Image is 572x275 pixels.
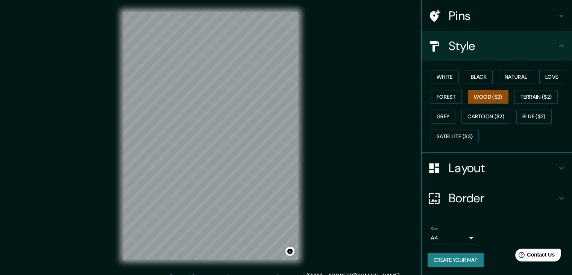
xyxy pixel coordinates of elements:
div: A4 [431,232,476,244]
button: Black [465,70,493,84]
button: Grey [431,110,455,124]
button: Toggle attribution [285,247,294,256]
h4: Layout [449,160,557,176]
h4: Pins [449,8,557,23]
button: Terrain ($2) [514,90,558,104]
iframe: Help widget launcher [505,246,564,267]
button: Natural [499,70,533,84]
h4: Border [449,191,557,206]
div: Style [422,31,572,61]
button: Love [539,70,564,84]
button: Forest [431,90,462,104]
label: Size [431,226,438,232]
button: Create your map [428,253,484,267]
canvas: Map [123,12,298,260]
div: Border [422,183,572,213]
div: Pins [422,1,572,31]
div: Layout [422,153,572,183]
button: White [431,70,459,84]
button: Cartoon ($2) [461,110,510,124]
button: Blue ($2) [516,110,552,124]
h4: Style [449,38,557,53]
button: Satellite ($3) [431,130,479,144]
button: Wood ($2) [468,90,508,104]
